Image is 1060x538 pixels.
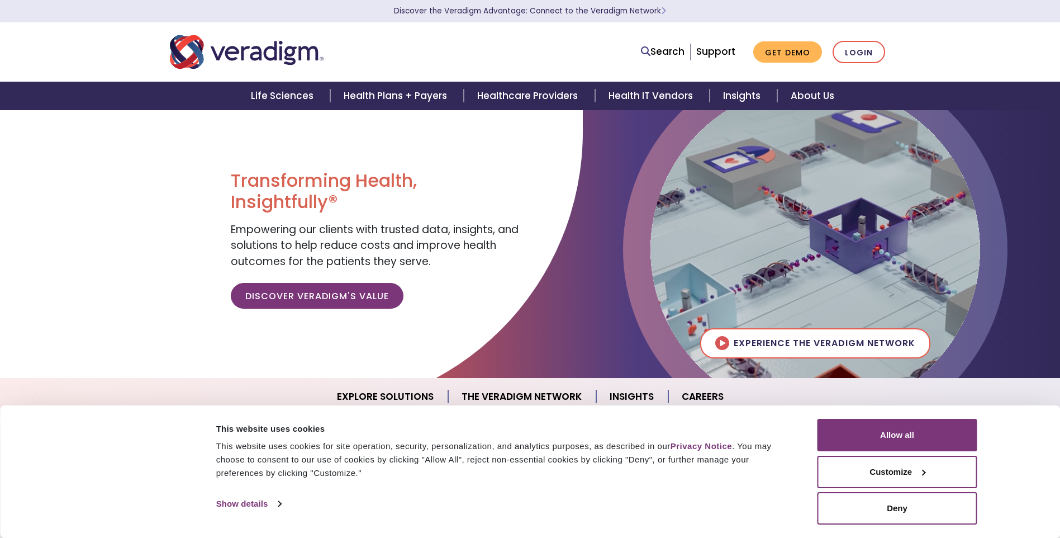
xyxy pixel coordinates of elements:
[753,41,822,63] a: Get Demo
[596,383,668,411] a: Insights
[817,456,977,488] button: Customize
[833,41,885,64] a: Login
[710,82,777,110] a: Insights
[231,170,521,213] h1: Transforming Health, Insightfully®
[216,422,792,436] div: This website uses cookies
[777,82,848,110] a: About Us
[595,82,710,110] a: Health IT Vendors
[696,45,735,58] a: Support
[671,441,732,451] a: Privacy Notice
[668,383,737,411] a: Careers
[237,82,330,110] a: Life Sciences
[216,495,281,512] a: Show details
[641,44,685,59] a: Search
[394,6,666,16] a: Discover the Veradigm Advantage: Connect to the Veradigm NetworkLearn More
[661,6,666,16] span: Learn More
[817,492,977,525] button: Deny
[216,440,792,480] div: This website uses cookies for site operation, security, personalization, and analytics purposes, ...
[231,283,403,309] a: Discover Veradigm's Value
[817,419,977,451] button: Allow all
[231,222,519,269] span: Empowering our clients with trusted data, insights, and solutions to help reduce costs and improv...
[330,82,464,110] a: Health Plans + Payers
[448,383,596,411] a: The Veradigm Network
[170,34,324,70] img: Veradigm logo
[464,82,595,110] a: Healthcare Providers
[324,383,448,411] a: Explore Solutions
